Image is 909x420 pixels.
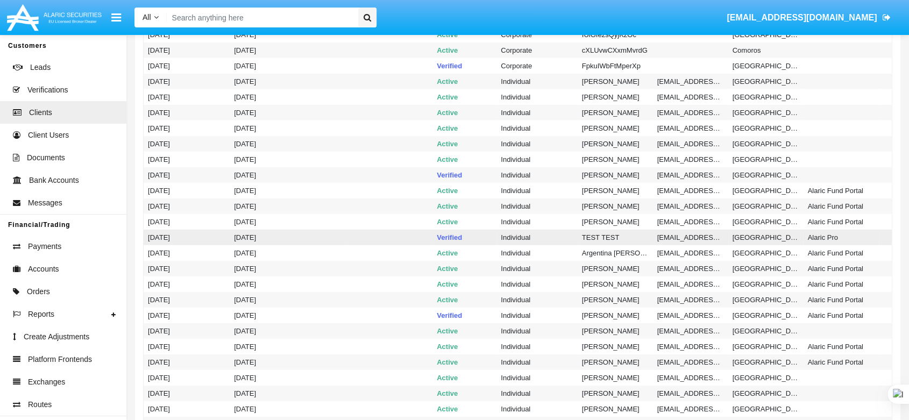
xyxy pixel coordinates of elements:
[144,292,230,308] td: [DATE]
[653,401,728,417] td: [EMAIL_ADDRESS][DOMAIN_NAME]
[728,308,804,323] td: [GEOGRAPHIC_DATA]
[728,292,804,308] td: [GEOGRAPHIC_DATA]
[144,261,230,276] td: [DATE]
[432,89,496,105] td: Active
[28,376,65,388] span: Exchanges
[144,198,230,214] td: [DATE]
[728,276,804,292] td: [GEOGRAPHIC_DATA]
[653,120,728,136] td: [EMAIL_ADDRESS][DOMAIN_NAME]
[653,230,728,245] td: [EMAIL_ADDRESS][DOMAIN_NAME]
[653,198,728,214] td: [EMAIL_ADDRESS][DOMAIN_NAME]
[28,354,92,365] span: Platform Frontends
[432,339,496,354] td: Active
[578,308,653,323] td: [PERSON_NAME]
[230,230,344,245] td: [DATE]
[728,354,804,370] td: [GEOGRAPHIC_DATA]
[578,276,653,292] td: [PERSON_NAME]
[803,261,878,276] td: Alaric Fund Portal
[230,276,344,292] td: [DATE]
[230,74,344,89] td: [DATE]
[28,309,54,320] span: Reports
[578,354,653,370] td: [PERSON_NAME]
[653,292,728,308] td: [EMAIL_ADDRESS][DOMAIN_NAME]
[578,105,653,120] td: [PERSON_NAME]
[496,386,577,401] td: Individual
[728,261,804,276] td: [GEOGRAPHIC_DATA]
[144,136,230,152] td: [DATE]
[578,89,653,105] td: [PERSON_NAME]
[803,308,878,323] td: Alaric Fund Portal
[144,42,230,58] td: [DATE]
[578,323,653,339] td: [PERSON_NAME]
[28,241,61,252] span: Payments
[803,292,878,308] td: Alaric Fund Portal
[29,107,52,118] span: Clients
[653,261,728,276] td: [EMAIL_ADDRESS][DOMAIN_NAME]
[728,401,804,417] td: [GEOGRAPHIC_DATA]
[496,152,577,167] td: Individual
[27,152,65,163] span: Documents
[144,323,230,339] td: [DATE]
[578,167,653,183] td: [PERSON_NAME]
[578,230,653,245] td: TEST TEST
[432,198,496,214] td: Active
[144,183,230,198] td: [DATE]
[653,74,728,89] td: [EMAIL_ADDRESS][DOMAIN_NAME]
[496,198,577,214] td: Individual
[496,276,577,292] td: Individual
[728,152,804,167] td: [GEOGRAPHIC_DATA]
[144,167,230,183] td: [DATE]
[230,245,344,261] td: [DATE]
[728,214,804,230] td: [GEOGRAPHIC_DATA]
[230,136,344,152] td: [DATE]
[230,42,344,58] td: [DATE]
[432,292,496,308] td: Active
[578,152,653,167] td: [PERSON_NAME]
[578,58,653,74] td: FpkuIWbFtMperXp
[727,13,877,22] span: [EMAIL_ADDRESS][DOMAIN_NAME]
[653,152,728,167] td: [EMAIL_ADDRESS][DOMAIN_NAME]
[728,105,804,120] td: [GEOGRAPHIC_DATA]
[578,120,653,136] td: [PERSON_NAME]
[728,183,804,198] td: [GEOGRAPHIC_DATA]
[728,89,804,105] td: [GEOGRAPHIC_DATA]
[496,183,577,198] td: Individual
[653,386,728,401] td: [EMAIL_ADDRESS][DOMAIN_NAME]
[578,261,653,276] td: [PERSON_NAME]
[230,323,344,339] td: [DATE]
[28,197,62,209] span: Messages
[653,167,728,183] td: [EMAIL_ADDRESS][DOMAIN_NAME]
[432,120,496,136] td: Active
[230,354,344,370] td: [DATE]
[803,245,878,261] td: Alaric Fund Portal
[653,89,728,105] td: [EMAIL_ADDRESS][DOMAIN_NAME]
[144,214,230,230] td: [DATE]
[432,183,496,198] td: Active
[167,8,354,27] input: Search
[578,245,653,261] td: Argentina [PERSON_NAME]
[432,308,496,323] td: Verified
[496,42,577,58] td: Corporate
[653,339,728,354] td: [EMAIL_ADDRESS][DOMAIN_NAME]
[496,136,577,152] td: Individual
[144,58,230,74] td: [DATE]
[230,58,344,74] td: [DATE]
[432,261,496,276] td: Active
[496,339,577,354] td: Individual
[432,105,496,120] td: Active
[803,198,878,214] td: Alaric Fund Portal
[144,120,230,136] td: [DATE]
[230,183,344,198] td: [DATE]
[728,230,804,245] td: [GEOGRAPHIC_DATA]
[432,74,496,89] td: Active
[496,354,577,370] td: Individual
[432,214,496,230] td: Active
[728,58,804,74] td: [GEOGRAPHIC_DATA]
[653,105,728,120] td: [EMAIL_ADDRESS][DOMAIN_NAME]
[432,136,496,152] td: Active
[230,198,344,214] td: [DATE]
[496,58,577,74] td: Corporate
[728,370,804,386] td: [GEOGRAPHIC_DATA]
[432,276,496,292] td: Active
[653,245,728,261] td: [EMAIL_ADDRESS][DOMAIN_NAME]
